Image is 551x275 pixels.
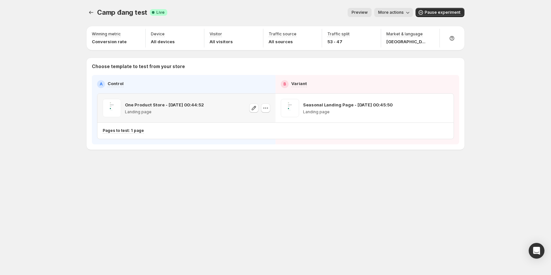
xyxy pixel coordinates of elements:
p: Control [108,80,124,87]
div: Open Intercom Messenger [529,243,544,259]
p: Seasonal Landing Page - [DATE] 00:45:50 [303,101,393,108]
button: Pause experiment [416,8,464,17]
h2: B [283,82,286,87]
p: Conversion rate [92,38,127,45]
p: Choose template to test from your store [92,63,459,70]
span: Camp đang test [97,9,147,16]
p: [GEOGRAPHIC_DATA] [386,38,426,45]
p: Winning metric [92,31,121,37]
p: Traffic split [327,31,350,37]
span: Pause experiment [425,10,460,15]
p: 53 - 47 [327,38,350,45]
span: Live [156,10,165,15]
p: Market & language [386,31,423,37]
p: Pages to test: 1 page [103,128,144,133]
img: One Product Store - Sep 7, 00:44:52 [103,99,121,117]
p: Landing page [125,109,204,115]
p: Device [151,31,165,37]
p: All devices [151,38,175,45]
button: Preview [348,8,372,17]
p: All visitors [210,38,233,45]
h2: A [100,82,103,87]
span: Preview [352,10,368,15]
p: One Product Store - [DATE] 00:44:52 [125,101,204,108]
span: More actions [378,10,404,15]
p: Variant [291,80,307,87]
button: More actions [374,8,413,17]
p: Visitor [210,31,222,37]
button: Experiments [87,8,96,17]
p: Landing page [303,109,393,115]
img: Seasonal Landing Page - Sep 7, 00:45:50 [281,99,299,117]
p: Traffic source [269,31,296,37]
p: All sources [269,38,296,45]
